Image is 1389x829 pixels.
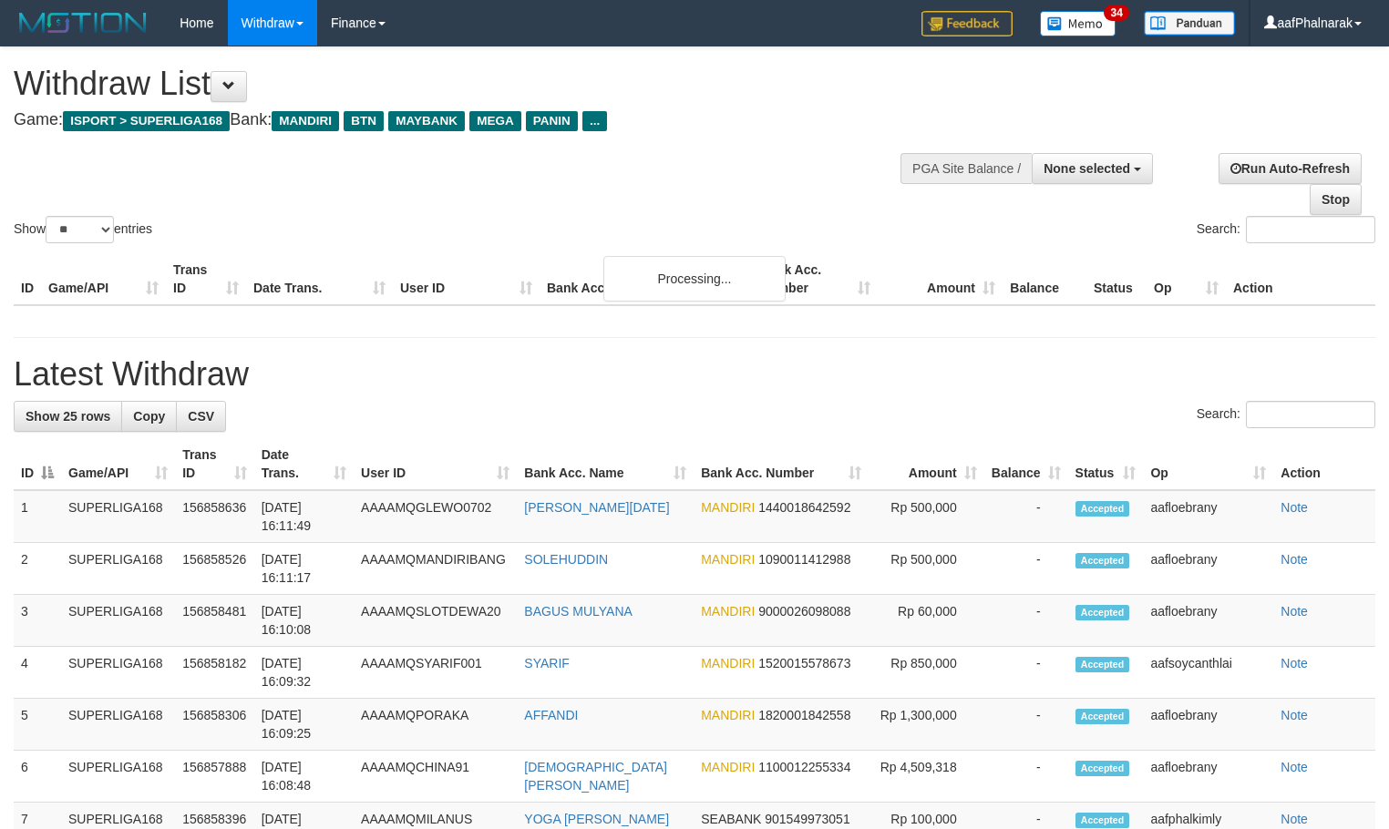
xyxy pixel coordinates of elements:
span: 34 [1104,5,1128,21]
td: 4 [14,647,61,699]
img: MOTION_logo.png [14,9,152,36]
th: Amount [878,253,1003,305]
label: Show entries [14,216,152,243]
th: Game/API: activate to sort column ascending [61,438,175,490]
a: Note [1281,656,1308,670]
span: Accepted [1075,501,1130,517]
a: AFFANDI [524,708,578,722]
td: - [984,595,1068,647]
th: Bank Acc. Number: activate to sort column ascending [694,438,869,490]
span: Accepted [1075,605,1130,620]
td: 156858526 [175,543,254,595]
span: MANDIRI [701,760,755,774]
td: aafloebrany [1143,490,1273,543]
td: AAAAMQGLEWO0702 [354,490,517,543]
td: Rp 1,300,000 [869,699,984,751]
th: Trans ID [166,253,246,305]
a: Note [1281,500,1308,515]
div: PGA Site Balance / [900,153,1032,184]
span: Accepted [1075,813,1130,828]
span: SEABANK [701,812,761,826]
a: Note [1281,708,1308,722]
span: Copy [133,409,165,424]
td: Rp 500,000 [869,543,984,595]
th: Bank Acc. Name: activate to sort column ascending [517,438,694,490]
a: Copy [121,401,177,432]
span: MANDIRI [701,708,755,722]
button: None selected [1032,153,1153,184]
span: MEGA [469,111,521,131]
span: MANDIRI [701,656,755,670]
th: Bank Acc. Name [540,253,753,305]
td: 3 [14,595,61,647]
td: AAAAMQSLOTDEWA20 [354,595,517,647]
span: Accepted [1075,709,1130,724]
td: SUPERLIGA168 [61,543,175,595]
span: Copy 1090011412988 to clipboard [758,552,850,567]
td: [DATE] 16:08:48 [254,751,354,803]
span: None selected [1044,161,1130,176]
td: - [984,543,1068,595]
th: Status [1086,253,1147,305]
span: CSV [188,409,214,424]
td: 156858636 [175,490,254,543]
span: Accepted [1075,657,1130,672]
a: Note [1281,552,1308,567]
th: Date Trans.: activate to sort column ascending [254,438,354,490]
a: Note [1281,604,1308,619]
h4: Game: Bank: [14,111,908,129]
a: SOLEHUDDIN [524,552,608,567]
img: Button%20Memo.svg [1040,11,1116,36]
span: Copy 1520015578673 to clipboard [758,656,850,670]
span: MANDIRI [701,604,755,619]
a: CSV [176,401,226,432]
a: [DEMOGRAPHIC_DATA][PERSON_NAME] [524,760,667,793]
span: Accepted [1075,761,1130,776]
th: Game/API [41,253,166,305]
td: SUPERLIGA168 [61,595,175,647]
span: Copy 1820001842558 to clipboard [758,708,850,722]
td: AAAAMQCHINA91 [354,751,517,803]
div: Processing... [603,256,786,302]
td: AAAAMQPORAKA [354,699,517,751]
th: User ID: activate to sort column ascending [354,438,517,490]
th: ID: activate to sort column descending [14,438,61,490]
td: Rp 850,000 [869,647,984,699]
th: Amount: activate to sort column ascending [869,438,984,490]
td: - [984,751,1068,803]
th: Balance: activate to sort column ascending [984,438,1068,490]
td: 5 [14,699,61,751]
th: Bank Acc. Number [753,253,878,305]
a: Note [1281,812,1308,826]
td: aafloebrany [1143,699,1273,751]
td: [DATE] 16:11:49 [254,490,354,543]
th: Date Trans. [246,253,393,305]
th: Action [1226,253,1375,305]
span: MANDIRI [701,500,755,515]
span: MANDIRI [272,111,339,131]
td: aafloebrany [1143,595,1273,647]
a: Stop [1310,184,1362,215]
td: SUPERLIGA168 [61,490,175,543]
span: Copy 1440018642592 to clipboard [758,500,850,515]
th: Action [1273,438,1375,490]
th: Op: activate to sort column ascending [1143,438,1273,490]
td: [DATE] 16:11:17 [254,543,354,595]
h1: Latest Withdraw [14,356,1375,393]
td: - [984,647,1068,699]
th: Status: activate to sort column ascending [1068,438,1144,490]
a: SYARIF [524,656,570,670]
td: [DATE] 16:10:08 [254,595,354,647]
td: aafloebrany [1143,751,1273,803]
td: Rp 4,509,318 [869,751,984,803]
input: Search: [1246,401,1375,428]
span: MANDIRI [701,552,755,567]
td: AAAAMQMANDIRIBANG [354,543,517,595]
th: Op [1147,253,1226,305]
td: 156857888 [175,751,254,803]
a: Note [1281,760,1308,774]
td: [DATE] 16:09:25 [254,699,354,751]
span: Show 25 rows [26,409,110,424]
select: Showentries [46,216,114,243]
a: BAGUS MULYANA [524,604,633,619]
